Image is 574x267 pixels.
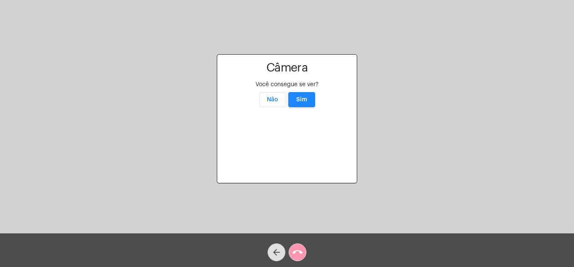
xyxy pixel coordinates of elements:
mat-icon: call_end [292,247,303,257]
span: Não [267,97,278,103]
span: Sim [296,97,307,103]
h1: Câmera [224,61,350,74]
button: Não [259,92,286,107]
mat-icon: arrow_back [271,247,282,257]
button: Sim [288,92,315,107]
span: Você consegue se ver? [255,82,319,87]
